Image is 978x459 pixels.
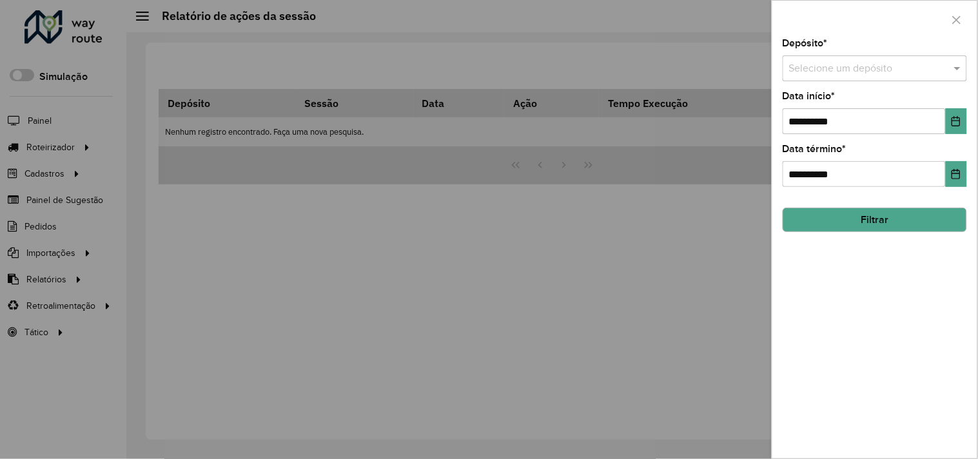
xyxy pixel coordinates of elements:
button: Choose Date [946,161,967,187]
label: Data término [783,141,846,157]
button: Filtrar [783,208,967,232]
label: Depósito [783,35,828,51]
label: Data início [783,88,836,104]
button: Choose Date [946,108,967,134]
